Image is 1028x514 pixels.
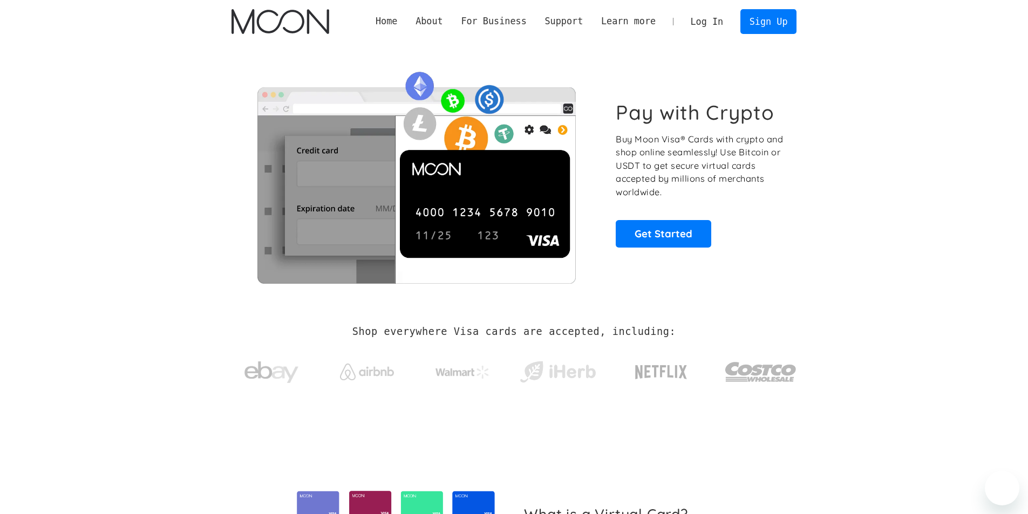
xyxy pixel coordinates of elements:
div: About [406,15,452,28]
h1: Pay with Crypto [616,100,774,125]
div: About [416,15,443,28]
div: Support [536,15,592,28]
div: For Business [452,15,536,28]
img: iHerb [518,358,598,386]
img: ebay [244,355,298,389]
a: Costco [725,341,797,398]
a: Home [366,15,406,28]
a: Netflix [613,348,710,391]
p: Buy Moon Visa® Cards with crypto and shop online seamlessly! Use Bitcoin or USDT to get secure vi... [616,133,785,199]
a: home [232,9,329,34]
a: Airbnb [326,353,407,386]
a: Get Started [616,220,711,247]
img: Moon Logo [232,9,329,34]
a: Log In [682,10,732,33]
iframe: Кнопка запуска окна обмена сообщениями [985,471,1019,505]
div: Learn more [592,15,665,28]
h2: Shop everywhere Visa cards are accepted, including: [352,326,676,338]
img: Moon Cards let you spend your crypto anywhere Visa is accepted. [232,64,601,283]
img: Costco [725,352,797,392]
a: Sign Up [740,9,796,33]
img: Airbnb [340,364,394,380]
a: ebay [232,345,312,395]
div: For Business [461,15,526,28]
a: iHerb [518,347,598,392]
img: Netflix [634,359,688,386]
img: Walmart [435,366,489,379]
a: Walmart [422,355,502,384]
div: Learn more [601,15,656,28]
div: Support [544,15,583,28]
